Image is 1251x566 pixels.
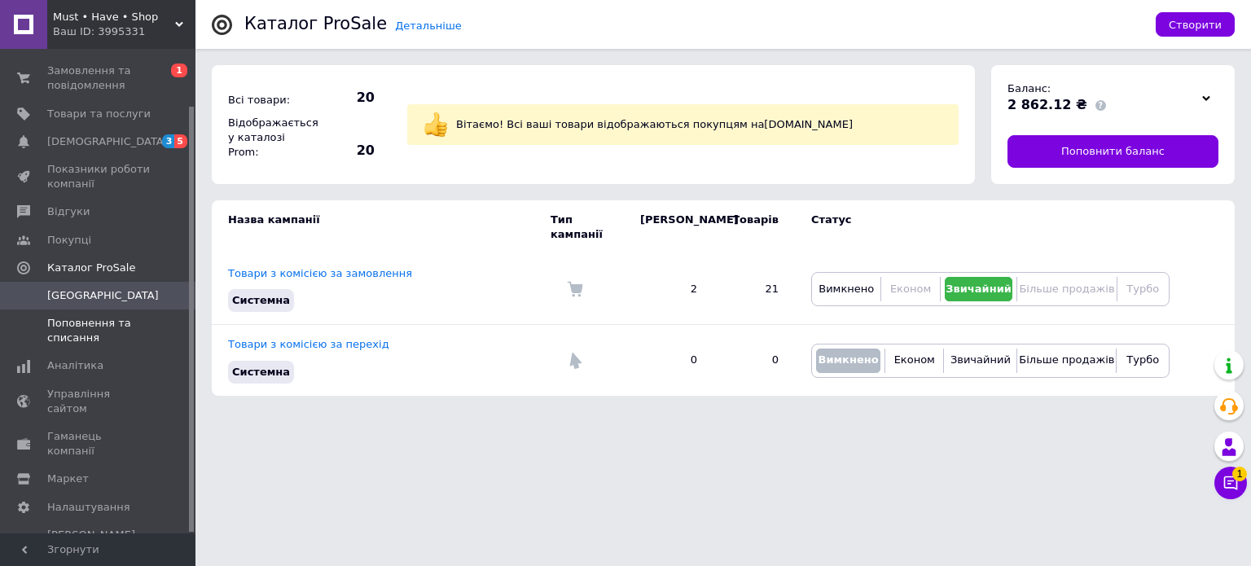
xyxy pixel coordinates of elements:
button: Більше продажів [1021,277,1112,301]
div: Відображається у каталозі Prom: [224,112,314,165]
span: Управління сайтом [47,387,151,416]
span: Поповнення та списання [47,316,151,345]
button: Створити [1156,12,1235,37]
span: Звичайний [950,353,1011,366]
img: Комісія за перехід [567,353,583,369]
button: Турбо [1122,277,1165,301]
button: Економ [885,277,935,301]
span: Вимкнено [818,353,878,366]
span: Економ [894,353,935,366]
td: Товарів [713,200,795,254]
span: 3 [162,134,175,148]
span: Гаманець компанії [47,429,151,459]
span: Турбо [1126,353,1159,366]
td: Назва кампанії [212,200,551,254]
span: 20 [318,142,375,160]
button: Звичайний [945,277,1013,301]
span: Більше продажів [1019,283,1114,295]
span: 1 [1232,467,1247,481]
div: Вітаємо! Всі ваші товари відображаються покупцям на [DOMAIN_NAME] [452,113,946,136]
button: Економ [889,349,939,373]
a: Поповнити баланс [1007,135,1218,168]
button: Звичайний [948,349,1012,373]
span: 20 [318,89,375,107]
td: 0 [624,325,713,396]
span: Must • Have • Shop [53,10,175,24]
span: Показники роботи компанії [47,162,151,191]
a: Детальніше [395,20,462,32]
span: Налаштування [47,500,130,515]
td: [PERSON_NAME] [624,200,713,254]
img: :+1: [424,112,448,137]
span: [GEOGRAPHIC_DATA] [47,288,159,303]
div: Всі товари: [224,89,314,112]
td: Статус [795,200,1170,254]
span: Звичайний [946,283,1012,295]
button: Вимкнено [816,349,880,373]
button: Більше продажів [1021,349,1112,373]
span: Економ [890,283,931,295]
a: Товари з комісією за замовлення [228,267,412,279]
span: Каталог ProSale [47,261,135,275]
span: Більше продажів [1019,353,1114,366]
span: [DEMOGRAPHIC_DATA] [47,134,168,149]
span: Замовлення та повідомлення [47,64,151,93]
span: Покупці [47,233,91,248]
span: 1 [171,64,187,77]
a: Товари з комісією за перехід [228,338,389,350]
span: 2 862.12 ₴ [1007,97,1087,112]
button: Турбо [1121,349,1165,373]
span: Баланс: [1007,82,1051,94]
span: Товари та послуги [47,107,151,121]
td: 2 [624,254,713,325]
span: Поповнити баланс [1061,144,1165,159]
img: Комісія за замовлення [567,281,583,297]
button: Вимкнено [816,277,876,301]
td: 0 [713,325,795,396]
span: Маркет [47,472,89,486]
span: Вимкнено [819,283,874,295]
span: Створити [1169,19,1222,31]
span: 5 [174,134,187,148]
div: Ваш ID: 3995331 [53,24,195,39]
button: Чат з покупцем1 [1214,467,1247,499]
span: Турбо [1126,283,1159,295]
td: 21 [713,254,795,325]
td: Тип кампанії [551,200,624,254]
span: Системна [232,294,290,306]
span: Відгуки [47,204,90,219]
span: Системна [232,366,290,378]
span: Аналітика [47,358,103,373]
div: Каталог ProSale [244,15,387,33]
